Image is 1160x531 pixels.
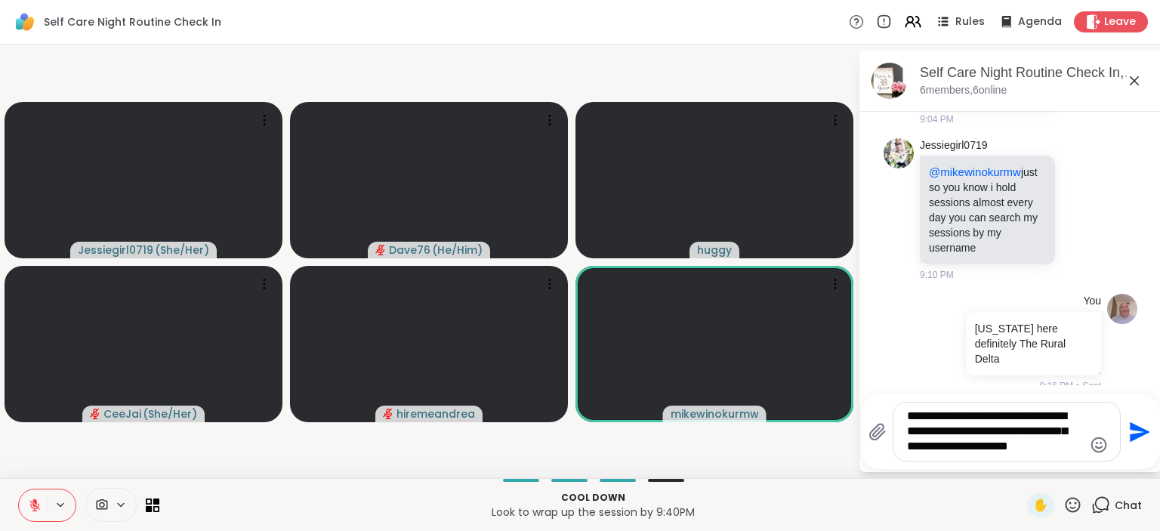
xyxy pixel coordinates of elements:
[103,406,141,421] span: CeeJai
[432,242,483,258] span: ( He/Him )
[1115,498,1142,513] span: Chat
[920,83,1007,98] p: 6 members, 6 online
[920,113,954,126] span: 9:04 PM
[1039,379,1073,393] span: 9:16 PM
[671,406,759,421] span: mikewinokurmw
[1121,415,1155,449] button: Send
[872,63,908,99] img: Self Care Night Routine Check In, Sep 11
[143,406,197,421] span: ( She/Her )
[929,165,1046,255] p: just so you know i hold sessions almost every day you can search my sessions by my username
[1033,496,1048,514] span: ✋
[1090,436,1108,454] button: Emoji picker
[168,491,1018,505] p: Cool down
[1018,14,1062,29] span: Agenda
[383,409,393,419] span: audio-muted
[920,138,988,153] a: Jessiegirl0719
[920,63,1149,82] div: Self Care Night Routine Check In, [DATE]
[44,14,221,29] span: Self Care Night Routine Check In
[1083,294,1101,309] h4: You
[907,409,1083,455] textarea: Type your message
[920,268,954,282] span: 9:10 PM
[375,245,386,255] span: audio-muted
[1104,14,1136,29] span: Leave
[90,409,100,419] span: audio-muted
[955,14,985,29] span: Rules
[396,406,475,421] span: hiremeandrea
[929,165,1021,178] span: @mikewinokurmw
[1107,294,1137,324] img: https://sharewell-space-live.sfo3.digitaloceanspaces.com/user-generated/9859c229-e659-410d-bee8-9...
[389,242,430,258] span: Dave76
[155,242,209,258] span: ( She/Her )
[697,242,732,258] span: huggy
[1082,379,1101,393] span: Sent
[12,9,38,35] img: ShareWell Logomark
[1076,379,1079,393] span: •
[78,242,153,258] span: Jessiegirl0719
[975,321,1092,366] p: [US_STATE] here definitely The Rural Delta
[168,505,1018,520] p: Look to wrap up the session by 9:40PM
[884,138,914,168] img: https://sharewell-space-live.sfo3.digitaloceanspaces.com/user-generated/3602621c-eaa5-4082-863a-9...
